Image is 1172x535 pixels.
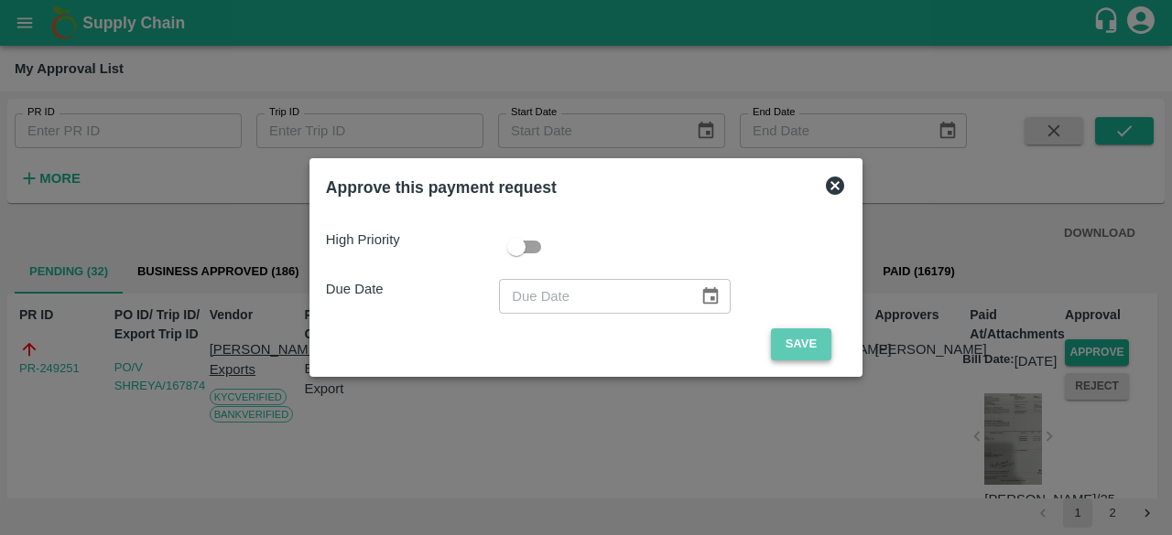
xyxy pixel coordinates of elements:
button: Choose date [693,279,728,314]
b: Approve this payment request [326,178,557,197]
button: Save [771,328,831,360]
p: Due Date [326,279,499,299]
input: Due Date [499,279,686,314]
p: High Priority [326,230,499,250]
